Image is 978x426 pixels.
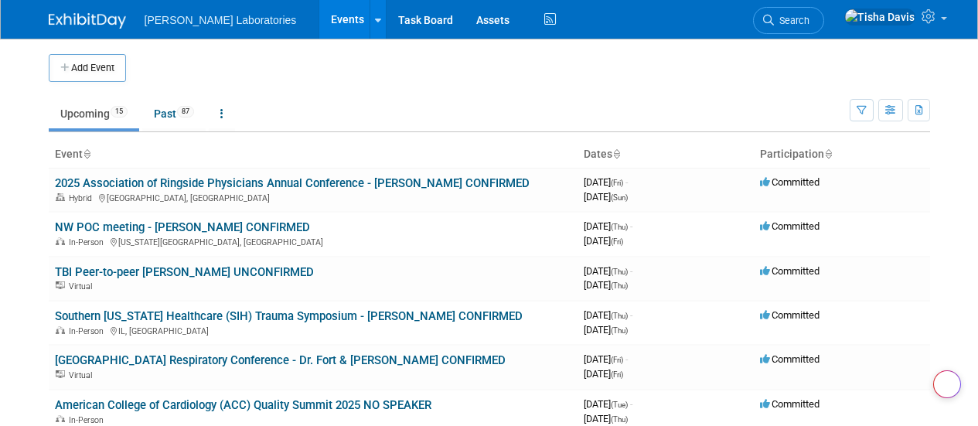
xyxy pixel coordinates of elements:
span: [DATE] [584,324,628,336]
img: Virtual Event [56,370,65,378]
div: [GEOGRAPHIC_DATA], [GEOGRAPHIC_DATA] [55,191,571,203]
a: Southern [US_STATE] Healthcare (SIH) Trauma Symposium - [PERSON_NAME] CONFIRMED [55,309,523,323]
span: Virtual [69,281,97,291]
a: TBI Peer-to-peer [PERSON_NAME] UNCONFIRMED [55,265,314,279]
span: Committed [760,265,820,277]
span: (Thu) [611,415,628,424]
span: [DATE] [584,368,623,380]
span: Committed [760,309,820,321]
span: (Sun) [611,193,628,202]
span: Hybrid [69,193,97,203]
span: - [625,176,628,188]
span: (Thu) [611,281,628,290]
span: [DATE] [584,191,628,203]
span: [DATE] [584,309,632,321]
img: In-Person Event [56,326,65,334]
a: Past87 [142,99,206,128]
span: [PERSON_NAME] Laboratories [145,14,297,26]
span: [DATE] [584,265,632,277]
span: Virtual [69,370,97,380]
a: [GEOGRAPHIC_DATA] Respiratory Conference - Dr. Fort & [PERSON_NAME] CONFIRMED [55,353,506,367]
span: (Thu) [611,312,628,320]
span: 15 [111,106,128,118]
span: - [630,265,632,277]
span: 87 [177,106,194,118]
span: Committed [760,353,820,365]
span: (Fri) [611,370,623,379]
a: Sort by Event Name [83,148,90,160]
div: IL, [GEOGRAPHIC_DATA] [55,324,571,336]
img: Virtual Event [56,281,65,289]
span: [DATE] [584,398,632,410]
span: [DATE] [584,353,628,365]
span: [DATE] [584,235,623,247]
span: - [630,398,632,410]
span: Committed [760,176,820,188]
span: - [630,309,632,321]
div: [US_STATE][GEOGRAPHIC_DATA], [GEOGRAPHIC_DATA] [55,235,571,247]
span: (Thu) [611,268,628,276]
span: In-Person [69,326,108,336]
a: American College of Cardiology (ACC) Quality Summit 2025 NO SPEAKER [55,398,431,412]
a: Sort by Participation Type [824,148,832,160]
span: Committed [760,398,820,410]
span: In-Person [69,237,108,247]
img: Tisha Davis [844,9,915,26]
span: (Tue) [611,400,628,409]
span: [DATE] [584,176,628,188]
a: NW POC meeting - [PERSON_NAME] CONFIRMED [55,220,310,234]
a: Sort by Start Date [612,148,620,160]
th: Participation [754,141,930,168]
span: [DATE] [584,413,628,424]
a: 2025 Association of Ringside Physicians Annual Conference - [PERSON_NAME] CONFIRMED [55,176,530,190]
img: In-Person Event [56,237,65,245]
button: Add Event [49,54,126,82]
img: ExhibitDay [49,13,126,29]
span: In-Person [69,415,108,425]
span: - [630,220,632,232]
span: Search [774,15,809,26]
span: [DATE] [584,220,632,232]
span: (Thu) [611,223,628,231]
span: (Thu) [611,326,628,335]
span: (Fri) [611,356,623,364]
th: Event [49,141,578,168]
a: Upcoming15 [49,99,139,128]
a: Search [753,7,824,34]
th: Dates [578,141,754,168]
img: In-Person Event [56,415,65,423]
span: - [625,353,628,365]
img: Hybrid Event [56,193,65,201]
span: (Fri) [611,237,623,246]
span: Committed [760,220,820,232]
span: [DATE] [584,279,628,291]
span: (Fri) [611,179,623,187]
